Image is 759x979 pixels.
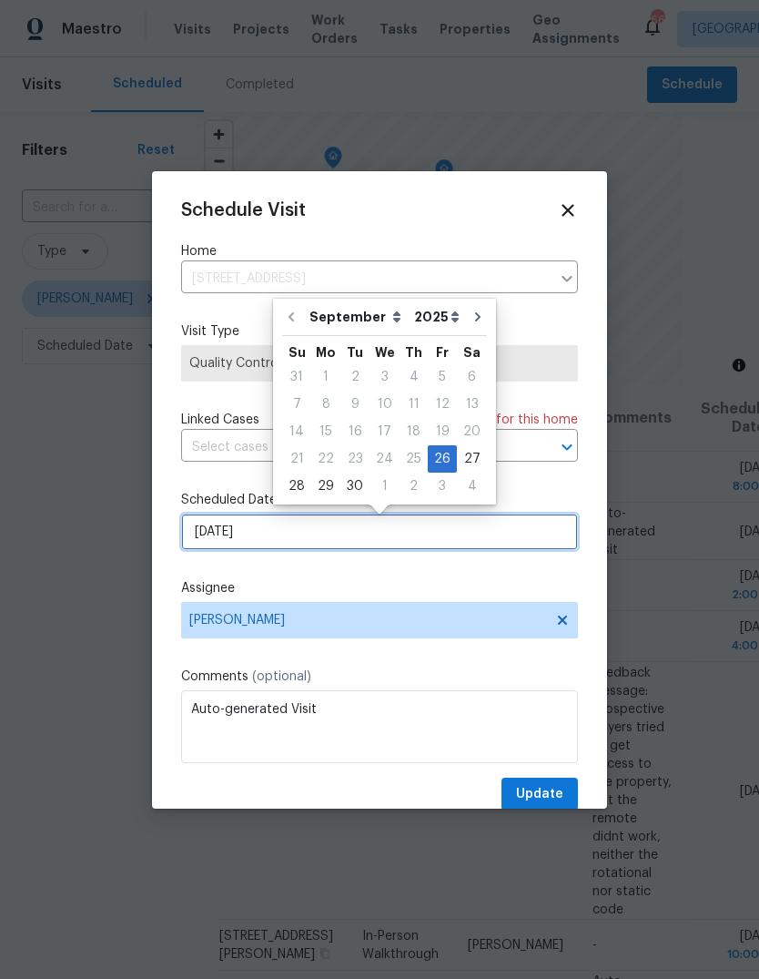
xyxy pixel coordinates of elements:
[282,473,311,500] div: Sun Sep 28 2025
[400,419,428,444] div: 18
[282,445,311,473] div: Sun Sep 21 2025
[282,418,311,445] div: Sun Sep 14 2025
[282,363,311,391] div: Sun Aug 31 2025
[181,411,259,429] span: Linked Cases
[311,419,340,444] div: 15
[375,346,395,359] abbr: Wednesday
[340,473,369,500] div: Tue Sep 30 2025
[181,668,578,686] label: Comments
[311,391,340,418] div: Mon Sep 08 2025
[340,474,369,499] div: 30
[400,446,428,472] div: 25
[347,346,363,359] abbr: Tuesday
[400,473,428,500] div: Thu Oct 02 2025
[428,418,457,445] div: Fri Sep 19 2025
[428,364,457,390] div: 5
[282,419,311,444] div: 14
[369,419,400,444] div: 17
[428,391,457,418] div: Fri Sep 12 2025
[311,474,340,499] div: 29
[369,363,400,391] div: Wed Sep 03 2025
[400,363,428,391] div: Thu Sep 04 2025
[428,446,457,472] div: 26
[311,445,340,473] div: Mon Sep 22 2025
[282,446,311,472] div: 21
[181,265,551,293] input: Enter in an address
[428,419,457,444] div: 19
[369,474,400,499] div: 1
[181,690,578,763] textarea: Auto-generated Visit
[464,299,491,335] button: Go to next month
[340,446,369,472] div: 23
[457,391,487,418] div: Sat Sep 13 2025
[457,364,487,390] div: 6
[340,364,369,390] div: 2
[400,474,428,499] div: 2
[340,391,369,418] div: Tue Sep 09 2025
[181,242,578,260] label: Home
[410,303,464,331] select: Year
[181,579,578,597] label: Assignee
[189,613,546,627] span: [PERSON_NAME]
[428,474,457,499] div: 3
[311,364,340,390] div: 1
[282,391,311,418] div: Sun Sep 07 2025
[305,303,410,331] select: Month
[457,445,487,473] div: Sat Sep 27 2025
[405,346,422,359] abbr: Thursday
[400,445,428,473] div: Thu Sep 25 2025
[311,473,340,500] div: Mon Sep 29 2025
[369,446,400,472] div: 24
[340,445,369,473] div: Tue Sep 23 2025
[400,391,428,418] div: Thu Sep 11 2025
[369,364,400,390] div: 3
[340,363,369,391] div: Tue Sep 02 2025
[311,418,340,445] div: Mon Sep 15 2025
[428,445,457,473] div: Fri Sep 26 2025
[340,392,369,417] div: 9
[311,363,340,391] div: Mon Sep 01 2025
[181,491,578,509] label: Scheduled Date
[282,392,311,417] div: 7
[457,474,487,499] div: 4
[554,434,580,460] button: Open
[428,392,457,417] div: 12
[311,446,340,472] div: 22
[369,391,400,418] div: Wed Sep 10 2025
[400,364,428,390] div: 4
[428,473,457,500] div: Fri Oct 03 2025
[189,354,570,372] span: Quality Control
[463,346,481,359] abbr: Saturday
[288,346,306,359] abbr: Sunday
[457,418,487,445] div: Sat Sep 20 2025
[501,778,578,811] button: Update
[340,419,369,444] div: 16
[457,473,487,500] div: Sat Oct 04 2025
[252,670,311,683] span: (optional)
[181,514,578,550] input: M/D/YYYY
[316,346,336,359] abbr: Monday
[400,392,428,417] div: 11
[369,392,400,417] div: 10
[181,201,306,219] span: Schedule Visit
[282,364,311,390] div: 31
[457,363,487,391] div: Sat Sep 06 2025
[457,419,487,444] div: 20
[369,445,400,473] div: Wed Sep 24 2025
[558,200,578,220] span: Close
[400,418,428,445] div: Thu Sep 18 2025
[369,418,400,445] div: Wed Sep 17 2025
[457,446,487,472] div: 27
[428,363,457,391] div: Fri Sep 05 2025
[311,392,340,417] div: 8
[516,783,563,806] span: Update
[340,418,369,445] div: Tue Sep 16 2025
[278,299,305,335] button: Go to previous month
[436,346,449,359] abbr: Friday
[369,473,400,500] div: Wed Oct 01 2025
[181,322,578,341] label: Visit Type
[282,474,311,499] div: 28
[181,433,527,462] input: Select cases
[457,392,487,417] div: 13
